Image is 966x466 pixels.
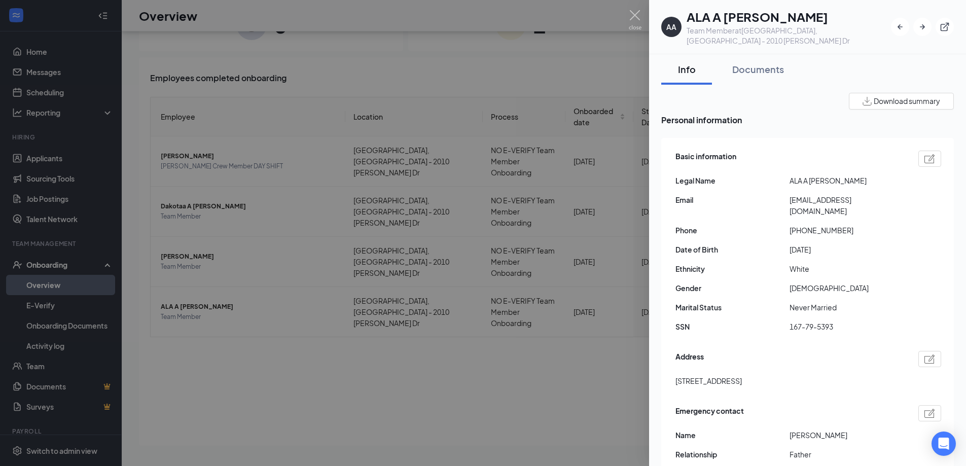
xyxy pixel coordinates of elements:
span: Date of Birth [675,244,790,255]
div: Team Member at [GEOGRAPHIC_DATA], [GEOGRAPHIC_DATA] - 2010 [PERSON_NAME] Dr [687,25,891,46]
span: Address [675,351,704,367]
span: Emergency contact [675,405,744,421]
span: [DATE] [790,244,904,255]
span: Ethnicity [675,263,790,274]
span: [DEMOGRAPHIC_DATA] [790,282,904,294]
span: Father [790,449,904,460]
span: 167-79-5393 [790,321,904,332]
span: Never Married [790,302,904,313]
button: Download summary [849,93,954,110]
span: [PERSON_NAME] [790,429,904,441]
svg: ExternalLink [940,22,950,32]
span: [STREET_ADDRESS] [675,375,742,386]
div: Documents [732,63,784,76]
span: Email [675,194,790,205]
span: White [790,263,904,274]
span: Phone [675,225,790,236]
span: Legal Name [675,175,790,186]
span: SSN [675,321,790,332]
button: ArrowRight [913,18,932,36]
button: ArrowLeftNew [891,18,909,36]
div: AA [666,22,676,32]
span: Download summary [874,96,940,106]
span: ALA A [PERSON_NAME] [790,175,904,186]
span: Relationship [675,449,790,460]
h1: ALA A [PERSON_NAME] [687,8,891,25]
svg: ArrowRight [917,22,927,32]
span: Name [675,429,790,441]
span: [PHONE_NUMBER] [790,225,904,236]
svg: ArrowLeftNew [895,22,905,32]
span: Basic information [675,151,736,167]
button: ExternalLink [936,18,954,36]
span: [EMAIL_ADDRESS][DOMAIN_NAME] [790,194,904,217]
div: Open Intercom Messenger [932,432,956,456]
div: Info [671,63,702,76]
span: Marital Status [675,302,790,313]
span: Gender [675,282,790,294]
span: Personal information [661,114,954,126]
